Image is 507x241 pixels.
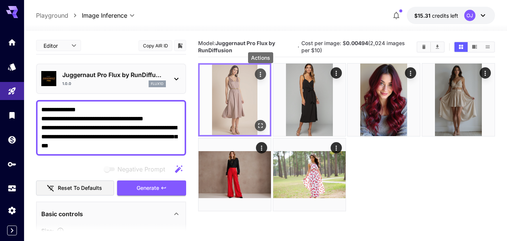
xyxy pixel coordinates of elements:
img: 2Q== [422,64,495,136]
button: Show images in grid view [454,42,468,52]
b: 0.00494 [346,40,368,46]
button: Reset to defaults [36,180,114,196]
div: Actions [255,68,266,80]
img: 9k= [348,64,420,136]
div: Clear ImagesDownload All [417,41,445,53]
span: Negative prompts are not compatible with the selected model. [102,164,171,174]
span: Model: [198,40,275,53]
img: 9k= [200,65,270,135]
div: Actions [480,67,491,79]
p: 1.0.0 [62,81,71,86]
span: Generate [137,183,159,193]
span: credits left [432,12,458,19]
button: Copy AIR ID [138,40,172,51]
div: Juggernaut Pro Flux by RunDiffu...1.0.0flux1d [41,67,181,90]
span: $15.31 [414,12,432,19]
div: Wallet [8,135,17,144]
a: Playground [36,11,68,20]
div: Actions [331,142,342,153]
p: flux1d [151,81,164,86]
div: Open in fullscreen [255,120,266,132]
button: Show images in video view [468,42,481,52]
button: $15.30966OJ [407,7,495,24]
div: OJ [464,10,475,21]
b: Juggernaut Pro Flux by RunDiffusion [198,40,275,53]
button: Download All [431,42,444,52]
span: Cost per image: $ (2,024 images per $10) [301,40,405,53]
div: Home [8,38,17,47]
div: Usage [8,184,17,193]
img: 2Q== [273,64,346,136]
button: Expand sidebar [7,226,17,235]
button: Add to library [177,41,184,50]
div: Show images in grid viewShow images in video viewShow images in list view [454,41,495,53]
p: · [298,42,299,52]
p: Basic controls [41,209,83,218]
img: Z [199,138,271,211]
div: Playground [8,86,17,96]
span: Editor [44,42,67,50]
div: API Keys [8,159,17,169]
div: Settings [8,206,17,215]
div: Actions [331,67,342,79]
div: Actions [405,67,416,79]
p: Juggernaut Pro Flux by RunDiffu... [62,70,166,79]
span: Negative Prompt [117,165,165,174]
span: Image Inference [82,11,127,20]
div: Basic controls [41,205,181,223]
div: Actions [256,142,267,153]
div: $15.30966 [414,12,458,20]
div: Library [8,111,17,120]
div: Models [8,62,17,71]
button: Show images in list view [481,42,494,52]
div: Actions [248,52,273,63]
img: 2Q== [273,138,346,211]
button: Generate [117,180,186,196]
nav: breadcrumb [36,11,82,20]
button: Clear Images [417,42,430,52]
